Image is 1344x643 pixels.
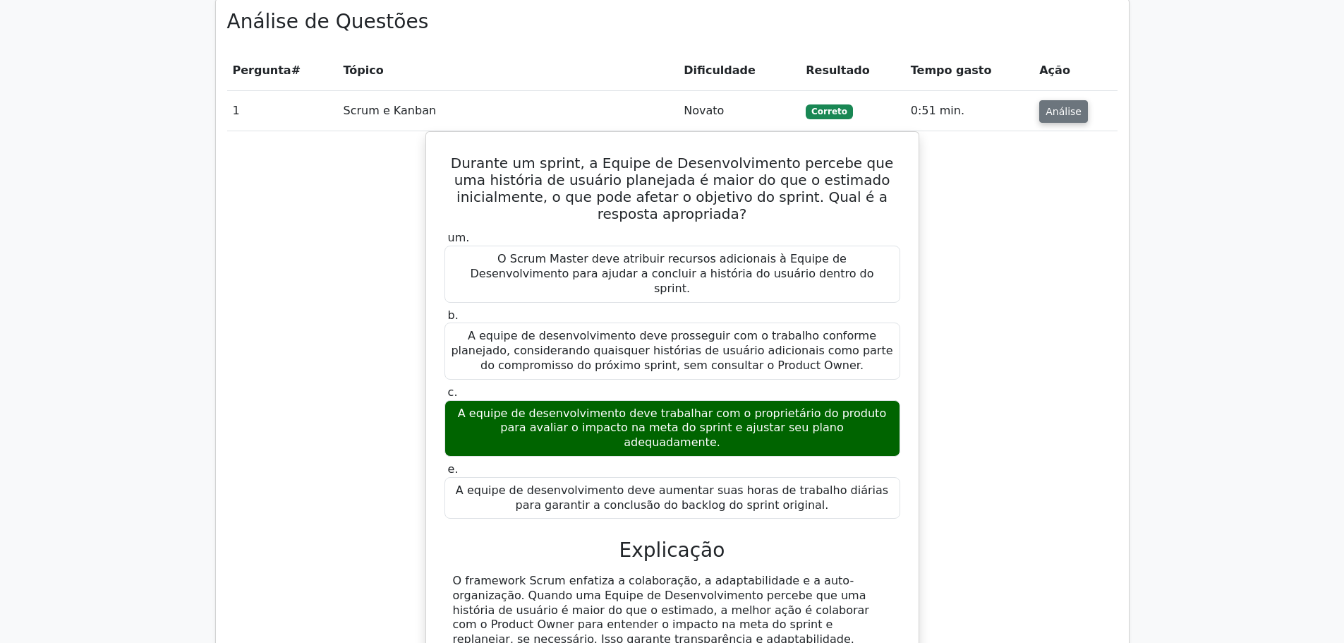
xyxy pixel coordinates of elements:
font: 1 [233,104,240,117]
font: b. [448,308,459,322]
font: Análise [1046,106,1082,117]
font: Durante um sprint, a Equipe de Desenvolvimento percebe que uma história de usuário planejada é ma... [451,155,893,222]
font: Resultado [806,64,869,77]
font: Correto [811,107,847,116]
font: Scrum e Kanban [344,104,437,117]
font: Análise de Questões [227,10,429,33]
font: um. [448,231,470,244]
font: O Scrum Master deve atribuir recursos adicionais à Equipe de Desenvolvimento para ajudar a conclu... [471,252,874,295]
font: A equipe de desenvolvimento deve aumentar suas horas de trabalho diárias para garantir a conclusã... [456,483,888,512]
font: e. [448,462,459,476]
button: Análise [1039,100,1088,123]
font: A equipe de desenvolvimento deve trabalhar com o proprietário do produto para avaliar o impacto n... [458,407,886,450]
font: Pergunta [233,64,291,77]
font: # [291,64,301,77]
font: c. [448,385,458,399]
font: Dificuldade [684,64,756,77]
font: Novato [684,104,724,117]
font: Tópico [344,64,384,77]
font: Ação [1039,64,1070,77]
font: Tempo gasto [911,64,992,77]
font: 0:51 min. [911,104,964,117]
font: A equipe de desenvolvimento deve prosseguir com o trabalho conforme planejado, considerando quais... [451,329,892,372]
font: Explicação [619,539,725,562]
